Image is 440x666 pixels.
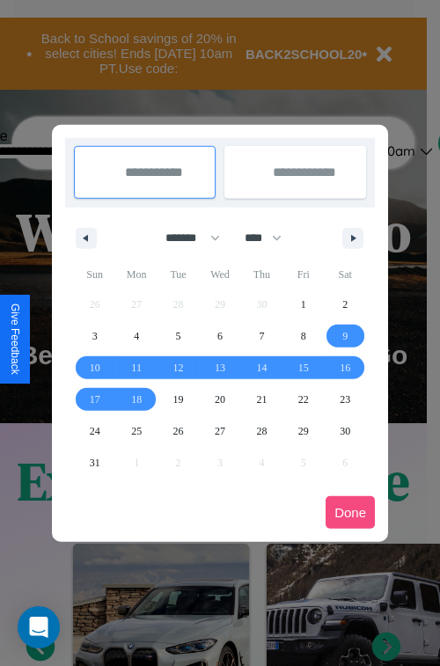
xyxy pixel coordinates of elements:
span: 4 [134,320,139,352]
button: 27 [199,415,240,447]
span: 23 [340,384,350,415]
button: 6 [199,320,240,352]
span: 2 [342,289,348,320]
span: 6 [217,320,223,352]
span: 31 [90,447,100,479]
button: 20 [199,384,240,415]
span: 24 [90,415,100,447]
span: 7 [259,320,264,352]
button: 2 [325,289,366,320]
span: 1 [301,289,306,320]
button: 5 [158,320,199,352]
span: 10 [90,352,100,384]
span: 13 [215,352,225,384]
button: 23 [325,384,366,415]
span: 19 [173,384,184,415]
button: 30 [325,415,366,447]
span: Sun [74,260,115,289]
span: 9 [342,320,348,352]
span: 16 [340,352,350,384]
button: 15 [282,352,324,384]
span: 3 [92,320,98,352]
button: 21 [241,384,282,415]
button: 24 [74,415,115,447]
button: 28 [241,415,282,447]
span: 30 [340,415,350,447]
button: 25 [115,415,157,447]
button: 7 [241,320,282,352]
button: 29 [282,415,324,447]
button: 22 [282,384,324,415]
span: 14 [256,352,267,384]
span: Wed [199,260,240,289]
button: 1 [282,289,324,320]
span: Thu [241,260,282,289]
button: 17 [74,384,115,415]
span: 28 [256,415,267,447]
span: 25 [131,415,142,447]
button: 13 [199,352,240,384]
span: Tue [158,260,199,289]
button: 14 [241,352,282,384]
span: 12 [173,352,184,384]
span: Mon [115,260,157,289]
button: 19 [158,384,199,415]
span: 20 [215,384,225,415]
button: 18 [115,384,157,415]
button: 16 [325,352,366,384]
button: 11 [115,352,157,384]
span: 8 [301,320,306,352]
span: 18 [131,384,142,415]
span: Fri [282,260,324,289]
button: 3 [74,320,115,352]
span: 15 [298,352,309,384]
button: 31 [74,447,115,479]
div: Open Intercom Messenger [18,606,60,648]
button: 26 [158,415,199,447]
span: Sat [325,260,366,289]
button: 4 [115,320,157,352]
button: 10 [74,352,115,384]
div: Give Feedback [9,304,21,375]
span: 22 [298,384,309,415]
span: 17 [90,384,100,415]
button: 8 [282,320,324,352]
span: 21 [256,384,267,415]
button: 12 [158,352,199,384]
span: 29 [298,415,309,447]
span: 11 [131,352,142,384]
span: 5 [176,320,181,352]
span: 27 [215,415,225,447]
button: 9 [325,320,366,352]
button: Done [326,496,375,529]
span: 26 [173,415,184,447]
